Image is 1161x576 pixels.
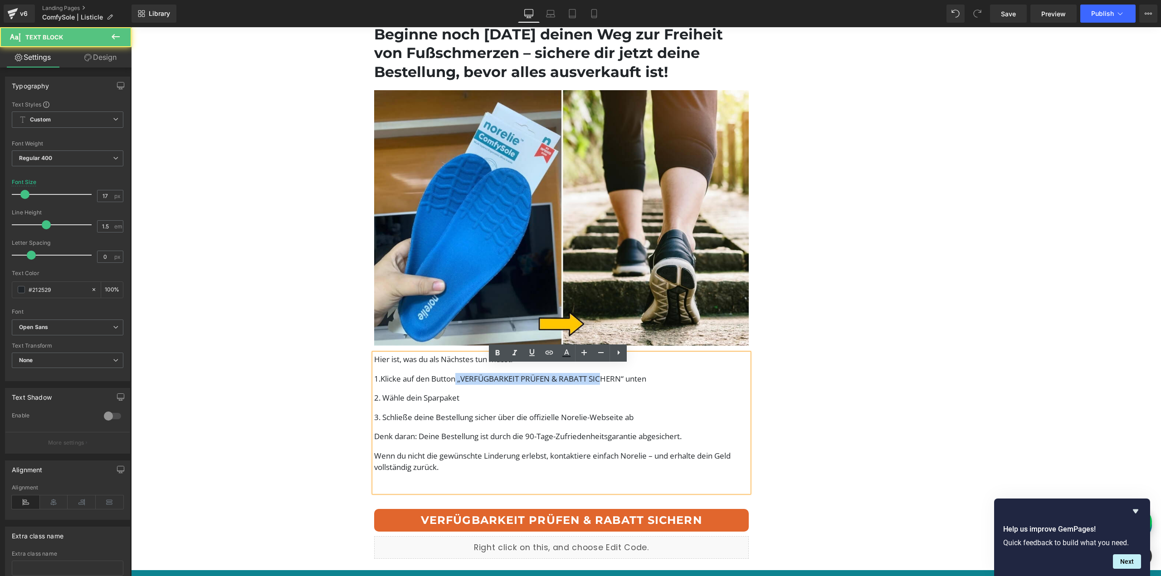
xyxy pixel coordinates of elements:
[992,484,1021,513] button: Open chat window
[12,343,123,349] div: Text Transform
[243,384,618,396] p: 3. Schließe deine Bestellung sicher über die offizielle Norelie-Webseite ab
[4,5,35,23] a: v6
[149,10,170,18] span: Library
[518,5,540,23] a: Desktop
[101,282,123,298] div: %
[12,77,49,90] div: Typography
[12,551,123,557] div: Extra class name
[12,209,123,216] div: Line Height
[19,357,33,363] b: None
[583,5,605,23] a: Mobile
[561,5,583,23] a: Tablet
[68,47,133,68] a: Design
[12,179,37,185] div: Font Size
[1003,538,1141,547] p: Quick feedback to build what you need.
[12,240,123,246] div: Letter Spacing
[243,346,618,358] p: 1.Klicke auf den Button „VERFÜGBARKEIT PRÜFEN & RABATT SICHERN“ unten
[12,140,123,147] div: Font Weight
[1003,524,1141,535] h2: Help us improve GemPages!
[1001,9,1016,19] span: Save
[946,5,965,23] button: Undo
[114,254,122,260] span: px
[19,324,48,331] i: Open Sans
[12,270,123,276] div: Text Color
[12,309,123,315] div: Font
[12,527,63,540] div: Extra class name
[1113,554,1141,569] button: Next question
[12,101,123,108] div: Text Styles
[25,34,63,41] span: Text Block
[243,365,618,377] p: 2. Wähle dein Sparpaket
[243,403,618,415] p: Denk daran: Deine Bestellung ist durch die 90-Tage-Zufriedenheitsgarantie abgesichert.
[1041,9,1066,19] span: Preview
[29,285,87,295] input: Color
[42,14,103,21] span: ComfySole | Listicle
[1091,10,1114,17] span: Publish
[1139,5,1157,23] button: More
[48,439,84,447] p: More settings
[12,461,43,474] div: Alignment
[19,155,53,161] b: Regular 400
[1003,506,1141,569] div: Help us improve GemPages!
[243,482,618,504] a: VERFÜGBARKEIT PRÜFEN & RABATT SICHERN
[30,116,51,124] b: Custom
[42,5,132,12] a: Landing Pages
[243,326,618,338] p: Hier ist, was du als Nächstes tun musst:
[540,5,561,23] a: Laptop
[1130,506,1141,517] button: Hide survey
[18,8,29,19] div: v6
[1080,5,1136,23] button: Publish
[243,423,618,446] p: Wenn du nicht die gewünschte Linderung erlebst, kontaktiere einfach Norelie – und erhalte dein Ge...
[114,223,122,229] span: em
[132,5,176,23] a: New Library
[1030,5,1077,23] a: Preview
[114,193,122,199] span: px
[12,484,123,491] div: Alignment
[12,388,52,401] div: Text Shadow
[12,412,95,421] div: Enable
[968,5,986,23] button: Redo
[5,432,130,453] button: More settings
